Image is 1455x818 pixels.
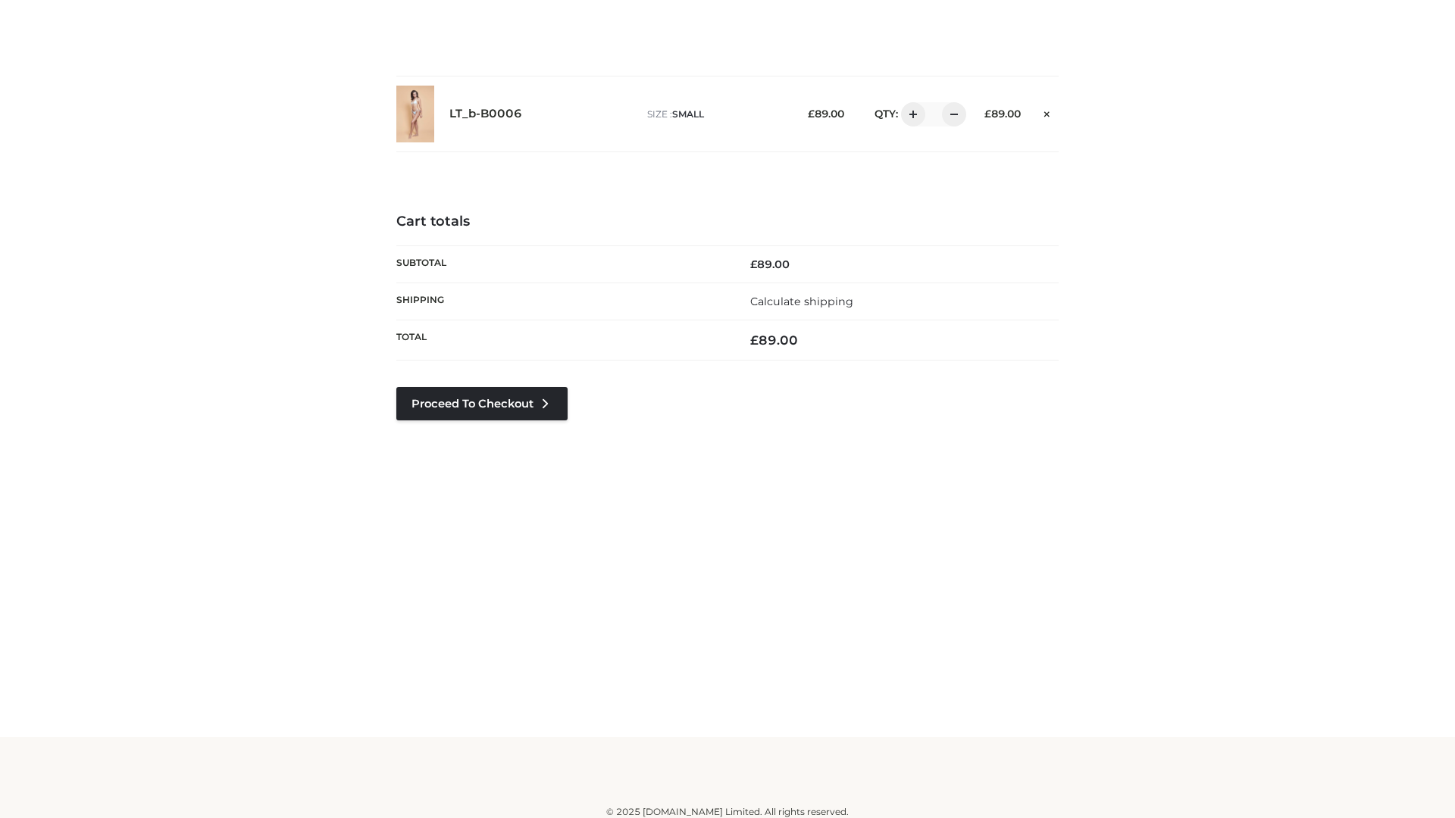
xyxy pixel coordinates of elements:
h4: Cart totals [396,214,1059,230]
a: Remove this item [1036,102,1059,122]
a: Proceed to Checkout [396,387,568,420]
bdi: 89.00 [750,258,790,271]
th: Shipping [396,283,727,320]
th: Subtotal [396,245,727,283]
p: size : [647,108,784,121]
span: £ [750,258,757,271]
bdi: 89.00 [808,108,844,120]
span: £ [984,108,991,120]
th: Total [396,320,727,361]
span: £ [750,333,759,348]
span: SMALL [672,108,704,120]
div: QTY: [859,102,961,126]
a: Calculate shipping [750,295,853,308]
a: LT_b-B0006 [449,107,522,121]
bdi: 89.00 [984,108,1021,120]
span: £ [808,108,815,120]
bdi: 89.00 [750,333,798,348]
